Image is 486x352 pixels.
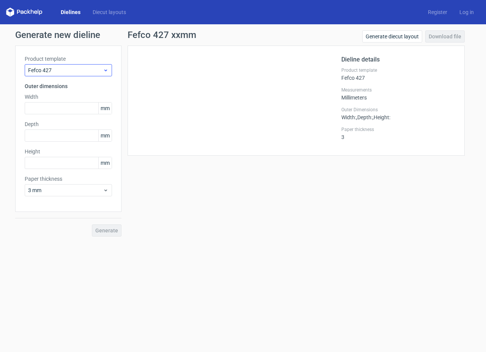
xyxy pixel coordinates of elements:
[422,8,453,16] a: Register
[25,82,112,90] h3: Outer dimensions
[128,30,196,39] h1: Fefco 427 xxmm
[341,87,455,93] label: Measurements
[453,8,480,16] a: Log in
[98,103,112,114] span: mm
[15,30,471,39] h1: Generate new dieline
[362,30,422,43] a: Generate diecut layout
[25,120,112,128] label: Depth
[25,175,112,183] label: Paper thickness
[87,8,132,16] a: Diecut layouts
[356,114,372,120] span: , Depth :
[341,67,455,81] div: Fefco 427
[341,67,455,73] label: Product template
[28,186,103,194] span: 3 mm
[341,126,455,133] label: Paper thickness
[98,157,112,169] span: mm
[372,114,390,120] span: , Height :
[55,8,87,16] a: Dielines
[341,87,455,101] div: Millimeters
[28,66,103,74] span: Fefco 427
[25,55,112,63] label: Product template
[25,148,112,155] label: Height
[25,93,112,101] label: Width
[341,114,356,120] span: Width :
[98,130,112,141] span: mm
[341,107,455,113] label: Outer Dimensions
[341,55,455,64] h2: Dieline details
[341,126,455,140] div: 3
